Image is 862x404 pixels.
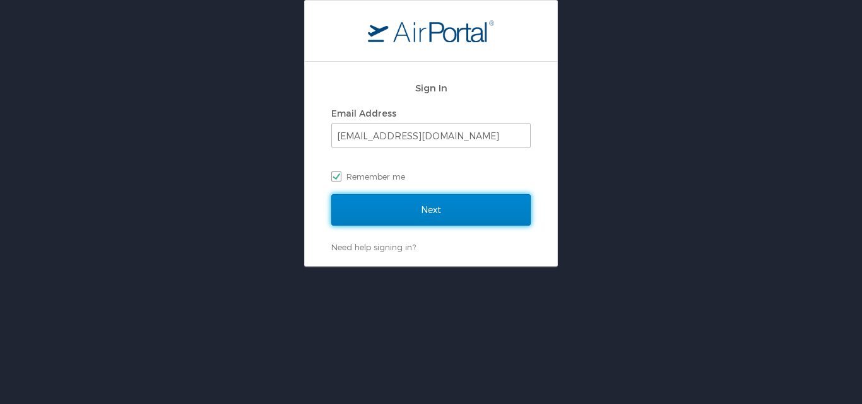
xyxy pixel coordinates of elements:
img: logo [368,20,494,42]
label: Email Address [331,108,396,118]
input: Next [331,194,531,226]
label: Remember me [331,167,531,186]
a: Need help signing in? [331,242,416,252]
h2: Sign In [331,81,531,95]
